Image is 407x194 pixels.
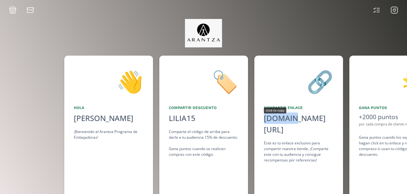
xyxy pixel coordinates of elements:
div: LILIA15 [169,112,195,124]
div: Comparte el código de arriba para darle a tu audiencia 15% de descuento. Gana puntos cuando se re... [169,129,238,157]
div: Compartir Descuento [169,105,238,111]
img: jpq5Bx5xx2a5 [185,19,222,47]
div: click to copy [264,107,286,113]
div: [DOMAIN_NAME][URL] [264,112,334,135]
div: 🔗 [264,65,334,97]
div: Compartir Enlace [264,105,334,111]
div: Este es tu enlace exclusivo para compartir nuestra tienda. ¡Comparte este con tu audiencia y cons... [264,140,334,163]
div: Hola [74,105,143,111]
div: 👋 [74,65,143,97]
div: ¡Bienvenido al Arantza Programa de Embajadoras! [74,129,143,140]
div: 🏷️ [169,65,238,97]
div: [PERSON_NAME] [74,112,143,124]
